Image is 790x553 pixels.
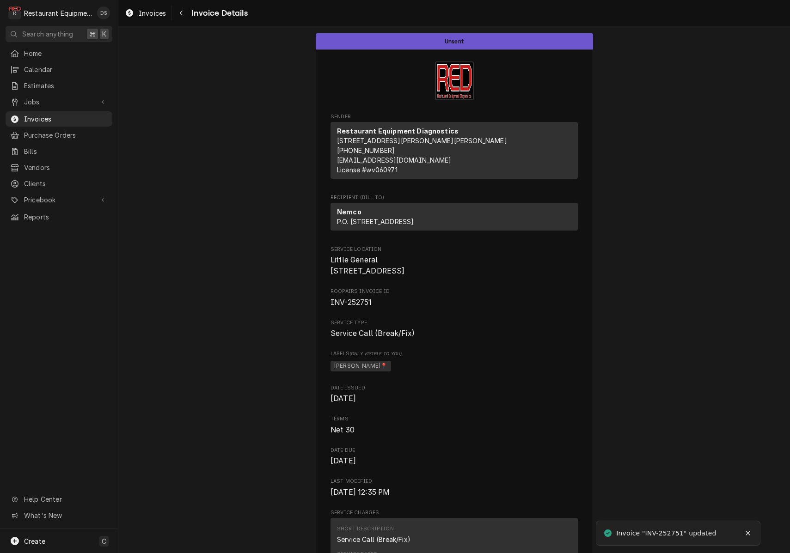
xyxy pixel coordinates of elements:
span: Vendors [24,163,108,172]
span: Labels [331,350,578,358]
a: [PHONE_NUMBER] [337,146,395,154]
span: What's New [24,510,107,520]
div: Sender [331,122,578,179]
div: Date Due [331,447,578,467]
span: [PERSON_NAME]📍 [331,361,391,372]
div: Restaurant Equipment Diagnostics's Avatar [8,6,21,19]
div: Service Location [331,246,578,277]
span: Date Due [331,456,578,467]
span: Little General [STREET_ADDRESS] [331,255,405,275]
span: Jobs [24,97,94,107]
span: Date Issued [331,393,578,404]
strong: Restaurant Equipment Diagnostics [337,127,459,135]
div: Short Description [337,525,394,533]
span: Clients [24,179,108,188]
div: Invoice Sender [331,113,578,183]
a: Invoices [6,111,112,127]
span: Invoice Details [189,7,247,19]
div: [object Object] [331,350,578,373]
div: Derek Stewart's Avatar [97,6,110,19]
span: Invoices [24,114,108,124]
span: P.O. [STREET_ADDRESS] [337,218,414,225]
span: Estimates [24,81,108,91]
span: Calendar [24,65,108,74]
span: INV-252751 [331,298,372,307]
span: Service Charges [331,509,578,517]
span: Purchase Orders [24,130,108,140]
div: Terms [331,415,578,435]
div: Recipient (Bill To) [331,203,578,231]
div: Roopairs Invoice ID [331,288,578,308]
span: Roopairs Invoice ID [331,297,578,308]
div: Service Type [331,319,578,339]
span: Date Due [331,447,578,454]
button: Search anything⌘K [6,26,112,42]
div: Last Modified [331,478,578,498]
a: Purchase Orders [6,128,112,143]
a: Estimates [6,78,112,93]
span: C [102,536,106,546]
span: Help Center [24,494,107,504]
span: Reports [24,212,108,222]
a: Clients [6,176,112,191]
div: Restaurant Equipment Diagnostics [24,8,92,18]
span: License # wv060971 [337,166,398,174]
span: Bills [24,146,108,156]
span: Net 30 [331,425,355,434]
span: Unsent [445,38,464,44]
a: Home [6,46,112,61]
span: Roopairs Invoice ID [331,288,578,295]
div: Invoice Recipient [331,194,578,235]
a: Calendar [6,62,112,77]
div: Status [316,33,593,49]
span: Service Location [331,255,578,276]
span: Service Location [331,246,578,253]
span: Invoices [139,8,166,18]
span: ⌘ [89,29,96,39]
div: DS [97,6,110,19]
span: Recipient (Bill To) [331,194,578,201]
span: Terms [331,415,578,423]
span: Last Modified [331,487,578,498]
a: Vendors [6,160,112,175]
img: Logo [435,61,474,100]
div: Recipient (Bill To) [331,203,578,234]
a: [EMAIL_ADDRESS][DOMAIN_NAME] [337,156,451,164]
div: Sender [331,122,578,182]
a: Go to Pricebook [6,192,112,207]
span: [DATE] [331,456,356,465]
span: [DATE] 12:35 PM [331,488,390,497]
span: (Only Visible to You) [349,351,402,356]
span: Date Issued [331,384,578,392]
span: Terms [331,425,578,436]
strong: Nemco [337,208,361,216]
a: Invoices [121,6,170,21]
a: Go to Help Center [6,492,112,507]
div: Invoice "INV-252751" updated [616,529,717,538]
div: Date Issued [331,384,578,404]
span: Create [24,537,45,545]
span: [STREET_ADDRESS][PERSON_NAME][PERSON_NAME] [337,137,507,145]
span: Pricebook [24,195,94,205]
span: Service Call (Break/Fix) [331,329,415,338]
div: Short Description [337,535,410,544]
span: Home [24,49,108,58]
span: Search anything [22,29,73,39]
span: [DATE] [331,394,356,403]
span: Last Modified [331,478,578,485]
span: K [102,29,106,39]
a: Reports [6,209,112,225]
a: Go to What's New [6,508,112,523]
button: Navigate back [174,6,189,20]
span: Service Type [331,319,578,327]
div: Short Description [337,525,410,544]
span: Sender [331,113,578,121]
span: Service Type [331,328,578,339]
div: R [8,6,21,19]
a: Go to Jobs [6,94,112,109]
span: [object Object] [331,359,578,373]
a: Bills [6,144,112,159]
